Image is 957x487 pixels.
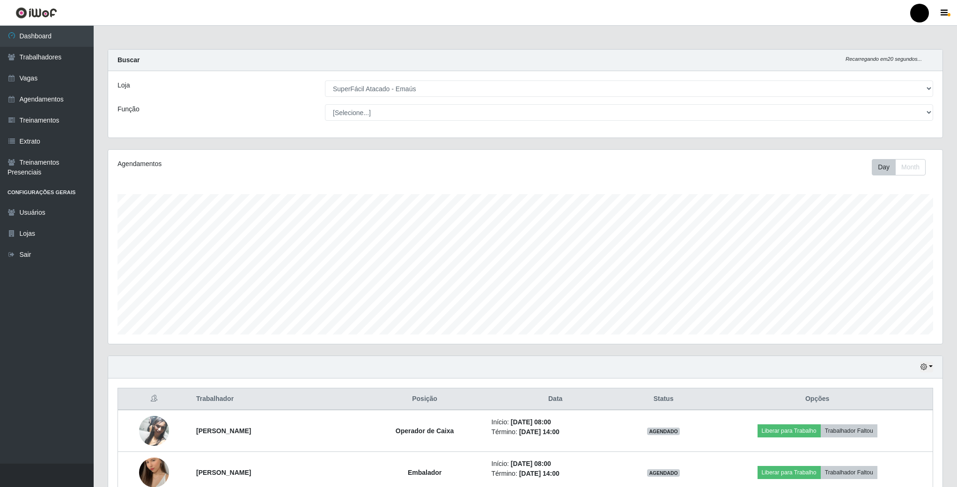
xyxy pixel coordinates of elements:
[396,427,454,435] strong: Operador de Caixa
[364,388,486,410] th: Posição
[492,427,619,437] li: Término:
[118,104,140,114] label: Função
[647,469,680,477] span: AGENDADO
[846,56,922,62] i: Recarregando em 20 segundos...
[408,469,442,476] strong: Embalador
[492,459,619,469] li: Início:
[486,388,625,410] th: Data
[758,466,821,479] button: Liberar para Trabalho
[872,159,926,175] div: First group
[118,159,449,169] div: Agendamentos
[821,466,877,479] button: Trabalhador Faltou
[492,417,619,427] li: Início:
[196,427,251,435] strong: [PERSON_NAME]
[139,404,169,458] img: 1728657524685.jpeg
[519,428,559,436] time: [DATE] 14:00
[511,460,551,467] time: [DATE] 08:00
[118,56,140,64] strong: Buscar
[821,424,877,437] button: Trabalhador Faltou
[625,388,702,410] th: Status
[872,159,896,175] button: Day
[519,470,559,477] time: [DATE] 14:00
[872,159,933,175] div: Toolbar with button groups
[511,418,551,426] time: [DATE] 08:00
[647,428,680,435] span: AGENDADO
[191,388,364,410] th: Trabalhador
[492,469,619,479] li: Término:
[15,7,57,19] img: CoreUI Logo
[196,469,251,476] strong: [PERSON_NAME]
[895,159,926,175] button: Month
[702,388,933,410] th: Opções
[758,424,821,437] button: Liberar para Trabalho
[118,80,130,90] label: Loja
